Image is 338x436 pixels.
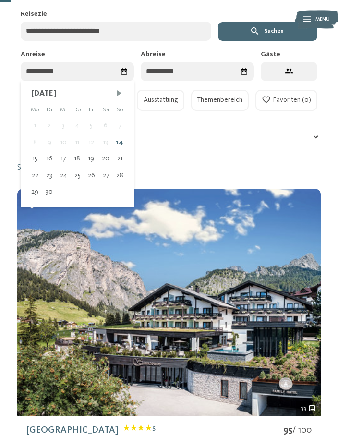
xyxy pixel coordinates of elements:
[57,134,71,151] div: Wed Sep 10 2025
[71,150,84,167] div: Thu Sep 18 2025
[113,167,127,184] div: Sun Sep 28 2025
[57,117,71,134] div: Wed Sep 03 2025
[17,162,106,173] a: So sortieren wir Ergebnisse
[57,167,71,184] div: Wed Sep 24 2025
[301,404,306,413] span: 33
[295,9,338,30] img: Familienhotels Südtirol
[60,107,67,113] abbr: Mittwoch
[21,11,49,17] span: Reiseziel
[17,189,321,416] img: Family Hotel Biancaneve
[71,167,84,184] div: Thu Sep 25 2025
[141,51,166,58] span: Abreise
[28,117,43,134] div: Mon Sep 01 2025
[237,64,252,79] div: Datum auswählen
[308,404,316,412] svg: 33 weitere Bilder
[71,117,84,134] div: Thu Sep 04 2025
[26,425,156,435] a: [GEOGRAPHIC_DATA]Klassifizierung: 4 Sterne S
[42,150,56,167] div: Tue Sep 16 2025
[117,64,132,79] div: Datum auswählen
[84,134,98,151] div: Fri Sep 12 2025
[98,150,113,167] div: Sat Sep 20 2025
[42,134,56,151] div: Tue Sep 09 2025
[84,150,98,167] div: Fri Sep 19 2025
[296,401,321,416] div: 33 weitere Bilder
[28,167,43,184] div: Mon Sep 22 2025
[47,107,52,113] abbr: Dienstag
[137,90,184,111] button: Ausstattung
[283,425,292,435] strong: 95
[31,107,39,113] abbr: Montag
[57,150,71,167] div: Wed Sep 17 2025
[98,117,113,134] div: Sat Sep 06 2025
[261,51,280,58] span: Gäste
[28,150,43,167] div: Mon Sep 15 2025
[84,167,98,184] div: Fri Sep 26 2025
[152,426,156,432] span: S
[103,107,109,113] abbr: Samstag
[28,134,43,151] div: Mon Sep 08 2025
[42,117,56,134] div: Tue Sep 02 2025
[31,88,124,99] div: [DATE]
[285,67,294,76] svg: 2 Gäste – 1 Zimmer
[191,90,249,111] button: Themenbereich
[218,22,317,41] button: Suchen
[255,90,317,111] button: Favoriten (0)
[42,167,56,184] div: Tue Sep 23 2025
[98,134,113,151] div: Sat Sep 13 2025
[71,134,84,151] div: Thu Sep 11 2025
[261,62,317,81] button: 2 Gäste – 1 Zimmer
[84,117,98,134] div: Fri Sep 05 2025
[73,107,81,113] abbr: Donnerstag
[89,107,94,113] abbr: Freitag
[315,16,330,23] span: Menü
[42,183,56,200] div: Tue Sep 30 2025
[117,107,123,113] abbr: Sonntag
[113,134,127,151] div: Sun Sep 14 2025
[113,117,127,134] div: Sun Sep 07 2025
[21,51,45,58] span: Anreise
[113,150,127,167] div: Sun Sep 21 2025
[98,167,113,184] div: Sat Sep 27 2025
[28,183,43,200] div: Mon Sep 29 2025
[115,89,123,97] span: Nächster Monat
